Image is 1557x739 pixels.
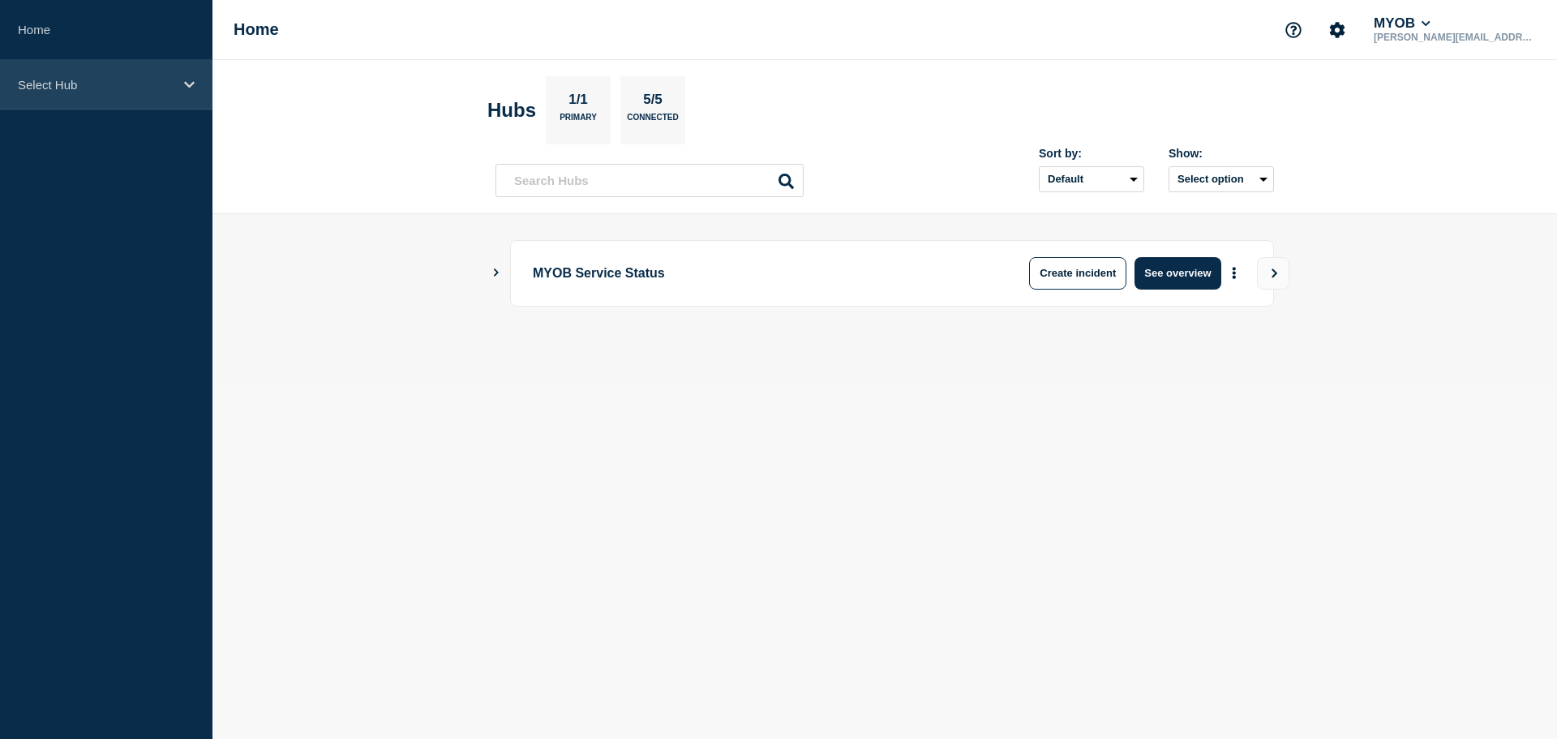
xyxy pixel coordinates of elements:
[495,164,804,197] input: Search Hubs
[234,20,279,39] h1: Home
[563,92,594,113] p: 1/1
[1370,32,1539,43] p: [PERSON_NAME][EMAIL_ADDRESS][PERSON_NAME][DOMAIN_NAME]
[1039,166,1144,192] select: Sort by
[1276,13,1310,47] button: Support
[1370,15,1434,32] button: MYOB
[627,113,678,130] p: Connected
[487,99,536,122] h2: Hubs
[1029,257,1126,290] button: Create incident
[1169,166,1274,192] button: Select option
[1135,257,1220,290] button: See overview
[637,92,669,113] p: 5/5
[1039,147,1144,160] div: Sort by:
[533,257,981,290] p: MYOB Service Status
[560,113,597,130] p: Primary
[1224,258,1245,288] button: More actions
[1257,257,1289,290] button: View
[1320,13,1354,47] button: Account settings
[1169,147,1274,160] div: Show:
[492,267,500,279] button: Show Connected Hubs
[18,78,174,92] p: Select Hub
